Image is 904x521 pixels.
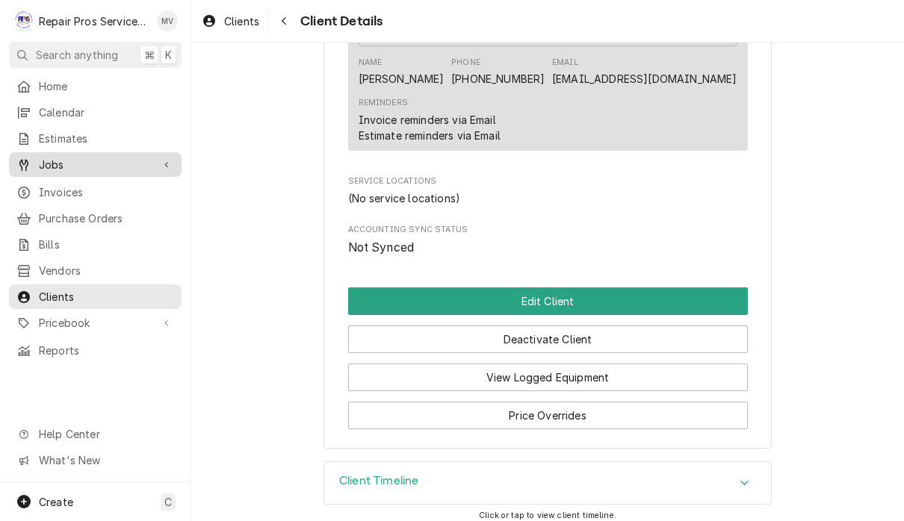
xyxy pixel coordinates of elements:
[9,284,182,309] a: Clients
[324,462,771,504] div: Accordion Header
[359,97,501,143] div: Reminders
[39,426,173,442] span: Help Center
[348,287,748,315] div: Button Group Row
[39,78,174,94] span: Home
[164,494,172,510] span: C
[348,391,748,429] div: Button Group Row
[39,131,174,146] span: Estimates
[359,57,445,87] div: Name
[9,126,182,151] a: Estimates
[36,47,118,63] span: Search anything
[196,9,265,34] a: Clients
[451,57,545,87] div: Phone
[348,287,748,429] div: Button Group
[552,57,737,87] div: Email
[359,128,501,143] div: Estimate reminders via Email
[348,20,748,151] div: Contact
[9,448,182,472] a: Go to What's New
[348,239,748,257] span: Accounting Sync Status
[39,289,174,305] span: Clients
[13,10,34,31] div: R
[39,263,174,278] span: Vendors
[348,240,415,255] span: Not Synced
[39,210,174,226] span: Purchase Orders
[324,462,771,504] button: Accordion Details Expand Trigger
[296,11,383,31] span: Client Details
[348,325,748,353] button: Deactivate Client
[39,184,174,200] span: Invoices
[348,175,748,187] span: Service Locations
[348,364,748,391] button: View Logged Equipment
[348,353,748,391] div: Button Group Row
[9,74,182,99] a: Home
[9,422,182,446] a: Go to Help Center
[479,511,616,520] span: Click or tap to view client timeline.
[359,71,445,87] div: [PERSON_NAME]
[348,20,748,157] div: Client Contacts List
[157,10,178,31] div: Mindy Volker's Avatar
[39,315,152,331] span: Pricebook
[451,57,480,69] div: Phone
[144,47,155,63] span: ⌘
[552,57,578,69] div: Email
[9,232,182,257] a: Bills
[9,258,182,283] a: Vendors
[39,237,174,252] span: Bills
[9,311,182,335] a: Go to Pricebook
[9,100,182,125] a: Calendar
[9,338,182,363] a: Reports
[165,47,172,63] span: K
[39,496,73,508] span: Create
[359,97,408,109] div: Reminders
[552,72,737,85] a: [EMAIL_ADDRESS][DOMAIN_NAME]
[348,190,748,206] div: Service Locations List
[39,343,174,358] span: Reports
[348,224,748,236] span: Accounting Sync Status
[348,6,748,157] div: Client Contacts
[348,224,748,256] div: Accounting Sync Status
[157,10,178,31] div: MV
[272,9,296,33] button: Navigate back
[9,152,182,177] a: Go to Jobs
[39,452,173,468] span: What's New
[451,72,545,85] a: [PHONE_NUMBER]
[359,57,383,69] div: Name
[339,474,418,488] h3: Client Timeline
[9,206,182,231] a: Purchase Orders
[348,402,748,429] button: Price Overrides
[13,10,34,31] div: Repair Pros Services Inc's Avatar
[224,13,259,29] span: Clients
[348,315,748,353] div: Button Group Row
[9,180,182,205] a: Invoices
[9,42,182,68] button: Search anything⌘K
[348,287,748,315] button: Edit Client
[323,461,772,505] div: Client Timeline
[39,157,152,172] span: Jobs
[348,175,748,205] div: Service Locations
[39,13,149,29] div: Repair Pros Services Inc
[39,104,174,120] span: Calendar
[359,112,496,128] div: Invoice reminders via Email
